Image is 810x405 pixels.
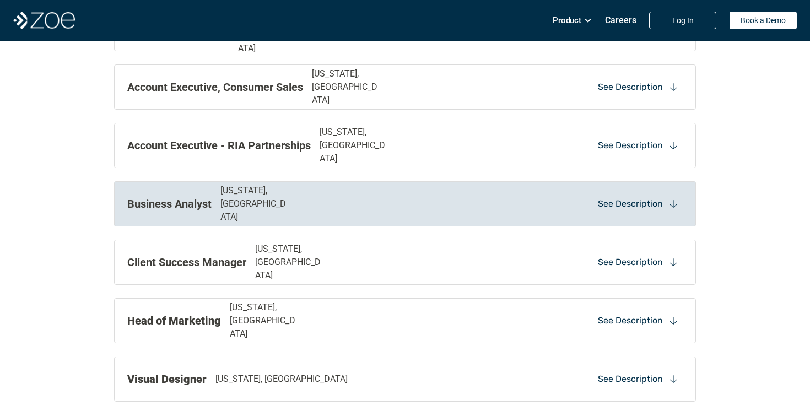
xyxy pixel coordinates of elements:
[598,373,663,385] p: See Description
[255,242,325,282] p: [US_STATE], [GEOGRAPHIC_DATA]
[598,139,663,152] p: See Description
[605,15,636,25] p: Careers
[127,372,207,386] strong: Visual Designer
[598,81,663,93] p: See Description
[312,67,382,107] p: [US_STATE], [GEOGRAPHIC_DATA]
[320,126,390,165] p: [US_STATE], [GEOGRAPHIC_DATA]
[220,184,290,224] p: [US_STATE], [GEOGRAPHIC_DATA]
[127,196,212,212] p: Business Analyst
[127,137,311,154] p: Account Executive - RIA Partnerships
[127,314,221,327] strong: Head of Marketing
[127,79,303,95] p: Account Executive, Consumer Sales
[598,198,663,210] p: See Description
[598,315,663,327] p: See Description
[215,372,348,386] p: [US_STATE], [GEOGRAPHIC_DATA]
[553,12,581,29] p: Product
[649,12,716,29] a: Log In
[127,254,246,271] p: Client Success Manager
[230,301,300,341] p: [US_STATE], [GEOGRAPHIC_DATA]
[730,12,797,29] a: Book a Demo
[598,256,663,268] p: See Description
[741,16,786,25] p: Book a Demo
[672,16,694,25] p: Log In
